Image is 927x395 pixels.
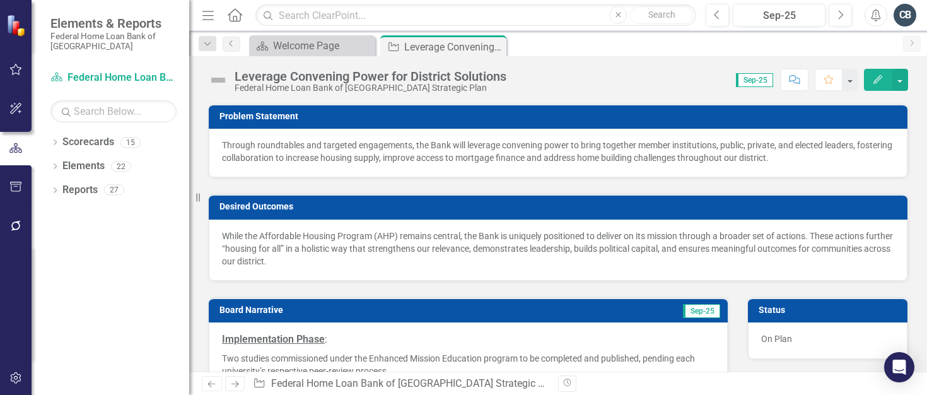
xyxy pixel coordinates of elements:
input: Search ClearPoint... [255,4,696,27]
div: Sep-25 [737,8,821,23]
p: While the Affordable Housing Program (AHP) remains central, the Bank is uniquely positioned to de... [222,230,894,268]
small: Federal Home Loan Bank of [GEOGRAPHIC_DATA] [50,31,177,52]
h3: Status [759,305,901,315]
div: 27 [104,185,124,196]
p: Through roundtables and targeted engagements, the Bank will leverage convening power to bring tog... [222,139,894,164]
p: Two studies commissioned under the Enhanced Mission Education program to be completed and publish... [222,350,714,377]
a: Scorecards [62,135,114,150]
a: Federal Home Loan Bank of [GEOGRAPHIC_DATA] Strategic Plan [50,71,177,85]
h3: Problem Statement [219,112,901,121]
span: On Plan [761,334,792,344]
div: Leverage Convening Power for District Solutions [404,39,503,55]
div: » » [253,377,549,391]
h3: Desired Outcomes [219,202,901,211]
button: CB [894,4,916,27]
span: Sep-25 [736,73,773,87]
div: 22 [111,161,131,172]
div: Leverage Convening Power for District Solutions [235,69,506,83]
div: Federal Home Loan Bank of [GEOGRAPHIC_DATA] Strategic Plan [235,83,506,93]
div: Welcome Page [273,38,372,54]
span: : [222,333,327,345]
span: Sep-25 [683,304,720,318]
a: Elements [62,159,105,174]
h3: Board Narrative [219,305,532,315]
button: Search [630,6,693,24]
img: Not Defined [208,70,228,90]
button: Sep-25 [733,4,825,27]
div: Open Intercom Messenger [884,352,914,382]
span: Search [648,9,675,20]
span: Elements & Reports [50,16,177,31]
div: 15 [120,137,141,148]
a: Reports [62,183,98,197]
strong: Implementation Phase [222,333,325,345]
img: ClearPoint Strategy [6,15,28,37]
a: Welcome Page [252,38,372,54]
a: Federal Home Loan Bank of [GEOGRAPHIC_DATA] Strategic Plan [271,377,558,389]
input: Search Below... [50,100,177,122]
